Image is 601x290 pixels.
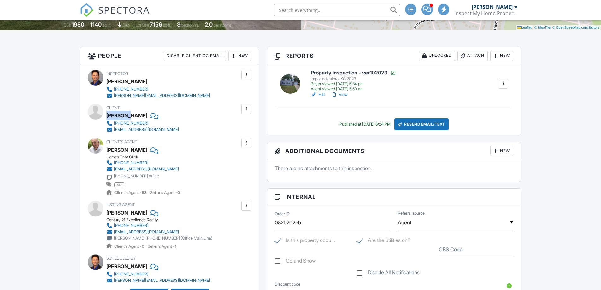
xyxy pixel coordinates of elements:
[106,120,179,127] a: [PHONE_NUMBER]
[150,21,162,28] div: 7156
[205,21,213,28] div: 2.0
[275,281,300,287] label: Discount code
[106,127,179,133] a: [EMAIL_ADDRESS][DOMAIN_NAME]
[106,105,120,110] span: Client
[106,277,210,284] a: [PERSON_NAME][EMAIL_ADDRESS][DOMAIN_NAME]
[311,92,325,98] a: Edit
[106,160,179,166] a: [PHONE_NUMBER]
[339,122,391,127] div: Published at [DATE] 6:24 PM
[106,71,128,76] span: Inspector
[148,244,176,249] span: Seller's Agent -
[142,244,144,249] strong: 0
[454,10,517,16] div: Inspect My Home Property Inspections
[114,229,179,234] div: [EMAIL_ADDRESS][DOMAIN_NAME]
[552,26,599,29] a: © OpenStreetMap contributors
[275,258,316,266] label: Go and Show
[439,242,513,257] input: CBS Code
[103,23,111,27] span: sq. ft.
[106,262,147,271] div: [PERSON_NAME]
[311,76,396,81] div: Imported calpro_KC 2023
[114,244,145,249] span: Client's Agent -
[177,190,180,195] strong: 0
[80,47,259,65] h3: People
[123,23,130,27] span: slab
[274,4,400,16] input: Search everything...
[490,51,513,61] div: New
[114,167,179,172] div: [EMAIL_ADDRESS][DOMAIN_NAME]
[106,145,147,155] a: [PERSON_NAME]
[267,189,521,205] h3: Internal
[331,92,348,98] a: View
[106,222,212,229] a: [PHONE_NUMBER]
[106,208,147,217] a: [PERSON_NAME]
[163,23,171,27] span: sq.ft.
[214,23,232,27] span: bathrooms
[439,246,463,253] label: CBS Code
[394,118,449,130] div: Resend Email/Text
[357,269,420,277] label: Disable All Notifications
[275,165,514,172] p: There are no attachments to this inspection.
[114,121,148,126] div: [PHONE_NUMBER]
[419,51,455,61] div: Unlocked
[106,271,210,277] a: [PHONE_NUMBER]
[136,23,149,27] span: Lot Size
[311,70,396,92] a: Property Inspection - ver102023 Imported calpro_KC 2023 Buyer viewed [DATE] 6:34 pm Agent viewed ...
[181,23,199,27] span: bedrooms
[311,81,396,86] div: Buyer viewed [DATE] 6:34 pm
[164,51,226,61] div: Disable Client CC Email
[106,111,147,120] div: [PERSON_NAME]
[490,146,513,156] div: New
[106,166,179,172] a: [EMAIL_ADDRESS][DOMAIN_NAME]
[80,9,150,22] a: SPECTORA
[398,210,425,216] label: Referral source
[106,202,135,207] span: Listing Agent
[177,21,180,28] div: 3
[228,51,251,61] div: New
[98,3,150,16] span: SPECTORA
[311,86,396,92] div: Agent viewed [DATE] 5:50 am
[106,229,212,235] a: [EMAIL_ADDRESS][DOMAIN_NAME]
[114,223,148,228] div: [PHONE_NUMBER]
[72,21,84,28] div: 1980
[472,4,513,10] div: [PERSON_NAME]
[114,182,124,187] span: vip
[114,127,179,132] div: [EMAIL_ADDRESS][DOMAIN_NAME]
[142,190,147,195] strong: 83
[114,236,212,241] div: [PERSON_NAME] [PHONE_NUMBER] (Office Main Line)
[64,23,71,27] span: Built
[150,190,180,195] span: Seller's Agent -
[534,26,551,29] a: © MapTiler
[106,77,147,86] div: [PERSON_NAME]
[533,26,533,29] span: |
[517,26,532,29] a: Leaflet
[90,21,102,28] div: 1140
[275,211,290,216] label: Order ID
[275,237,335,245] label: Is this property occupied?
[80,3,94,17] img: The Best Home Inspection Software - Spectora
[357,237,410,245] label: Are the utilities on?
[114,160,148,165] div: [PHONE_NUMBER]
[106,217,217,222] div: Century 21 Excellence Realty
[106,139,137,144] span: Client's Agent
[175,244,176,249] strong: 1
[311,70,396,76] h6: Property Inspection - ver102023
[106,256,136,261] span: Scheduled By
[114,87,148,92] div: [PHONE_NUMBER]
[457,51,488,61] div: Attach
[106,155,184,160] div: Homes That Click
[114,93,210,98] div: [PERSON_NAME][EMAIL_ADDRESS][DOMAIN_NAME]
[267,142,521,160] h3: Additional Documents
[114,278,210,283] div: [PERSON_NAME][EMAIL_ADDRESS][DOMAIN_NAME]
[114,272,148,277] div: [PHONE_NUMBER]
[114,174,159,179] div: [PHONE_NUMBER] office
[267,47,521,65] h3: Reports
[106,86,210,92] a: [PHONE_NUMBER]
[114,190,148,195] span: Client's Agent -
[106,92,210,99] a: [PERSON_NAME][EMAIL_ADDRESS][DOMAIN_NAME]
